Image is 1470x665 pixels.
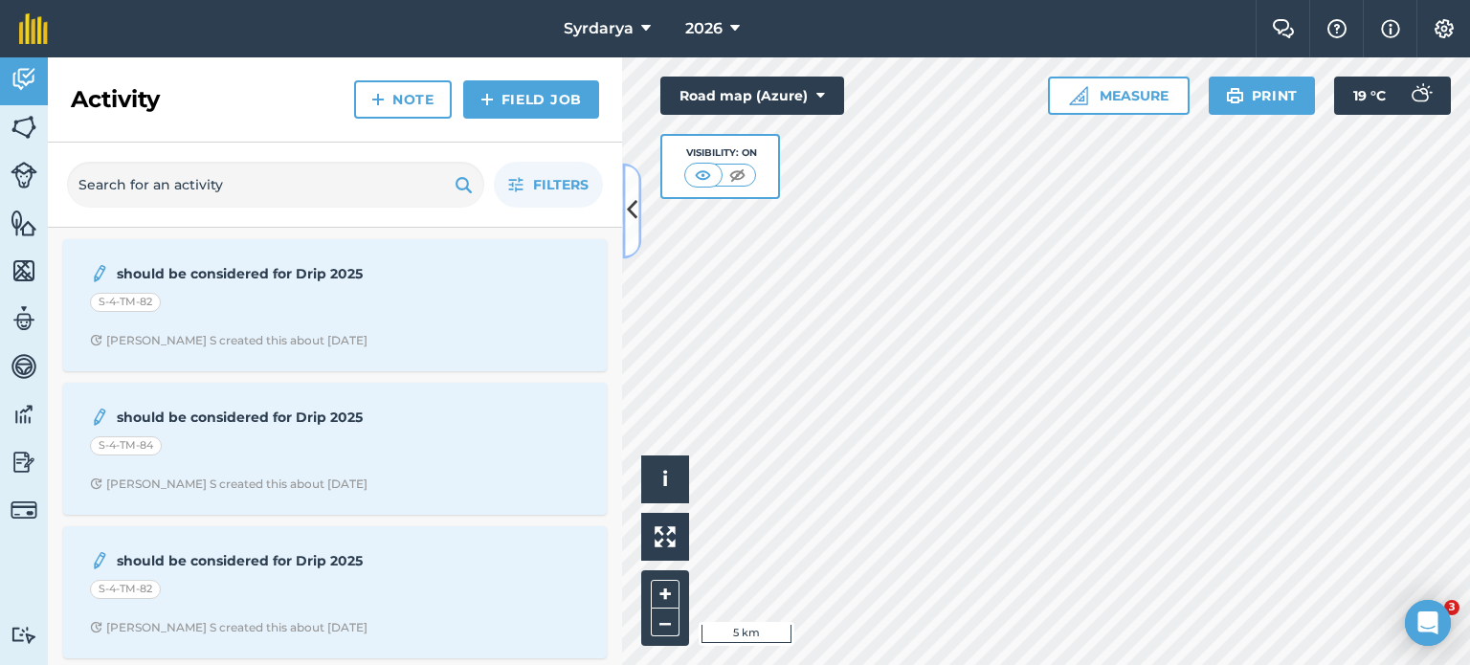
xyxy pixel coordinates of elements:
img: svg+xml;base64,PD94bWwgdmVyc2lvbj0iMS4wIiBlbmNvZGluZz0idXRmLTgiPz4KPCEtLSBHZW5lcmF0b3I6IEFkb2JlIE... [11,65,37,94]
img: svg+xml;base64,PHN2ZyB4bWxucz0iaHR0cDovL3d3dy53My5vcmcvMjAwMC9zdmciIHdpZHRoPSI1MCIgaGVpZ2h0PSI0MC... [725,166,749,185]
img: svg+xml;base64,PHN2ZyB4bWxucz0iaHR0cDovL3d3dy53My5vcmcvMjAwMC9zdmciIHdpZHRoPSIxOSIgaGVpZ2h0PSIyNC... [1226,84,1244,107]
button: – [651,609,679,636]
strong: should be considered for Drip 2025 [117,263,420,284]
span: 19 ° C [1353,77,1386,115]
img: svg+xml;base64,PHN2ZyB4bWxucz0iaHR0cDovL3d3dy53My5vcmcvMjAwMC9zdmciIHdpZHRoPSI1NiIgaGVpZ2h0PSI2MC... [11,209,37,237]
div: [PERSON_NAME] S created this about [DATE] [90,333,367,348]
div: S-4-TM-82 [90,580,161,599]
h2: Activity [71,84,160,115]
span: Syrdarya [564,17,634,40]
img: svg+xml;base64,PHN2ZyB4bWxucz0iaHR0cDovL3d3dy53My5vcmcvMjAwMC9zdmciIHdpZHRoPSI1MCIgaGVpZ2h0PSI0MC... [691,166,715,185]
img: svg+xml;base64,PHN2ZyB4bWxucz0iaHR0cDovL3d3dy53My5vcmcvMjAwMC9zdmciIHdpZHRoPSI1NiIgaGVpZ2h0PSI2MC... [11,256,37,285]
span: 3 [1444,600,1459,615]
input: Search for an activity [67,162,484,208]
button: Print [1209,77,1316,115]
span: 2026 [685,17,723,40]
span: i [662,467,668,491]
img: svg+xml;base64,PHN2ZyB4bWxucz0iaHR0cDovL3d3dy53My5vcmcvMjAwMC9zdmciIHdpZHRoPSIxNyIgaGVpZ2h0PSIxNy... [1381,17,1400,40]
img: A question mark icon [1325,19,1348,38]
img: Clock with arrow pointing clockwise [90,334,102,346]
div: [PERSON_NAME] S created this about [DATE] [90,620,367,635]
div: Visibility: On [684,145,757,161]
img: Ruler icon [1069,86,1088,105]
button: + [651,580,679,609]
strong: should be considered for Drip 2025 [117,550,420,571]
a: should be considered for Drip 2025S-4-TM-84Clock with arrow pointing clockwise[PERSON_NAME] S cre... [75,394,595,503]
img: svg+xml;base64,PHN2ZyB4bWxucz0iaHR0cDovL3d3dy53My5vcmcvMjAwMC9zdmciIHdpZHRoPSIxNCIgaGVpZ2h0PSIyNC... [480,88,494,111]
button: Measure [1048,77,1190,115]
img: Clock with arrow pointing clockwise [90,621,102,633]
a: should be considered for Drip 2025S-4-TM-82Clock with arrow pointing clockwise[PERSON_NAME] S cre... [75,538,595,647]
span: Filters [533,174,589,195]
img: Four arrows, one pointing top left, one top right, one bottom right and the last bottom left [655,526,676,547]
img: fieldmargin Logo [19,13,48,44]
img: A cog icon [1433,19,1456,38]
img: svg+xml;base64,PD94bWwgdmVyc2lvbj0iMS4wIiBlbmNvZGluZz0idXRmLTgiPz4KPCEtLSBHZW5lcmF0b3I6IEFkb2JlIE... [11,400,37,429]
img: svg+xml;base64,PD94bWwgdmVyc2lvbj0iMS4wIiBlbmNvZGluZz0idXRmLTgiPz4KPCEtLSBHZW5lcmF0b3I6IEFkb2JlIE... [1401,77,1439,115]
div: Open Intercom Messenger [1405,600,1451,646]
img: svg+xml;base64,PD94bWwgdmVyc2lvbj0iMS4wIiBlbmNvZGluZz0idXRmLTgiPz4KPCEtLSBHZW5lcmF0b3I6IEFkb2JlIE... [11,448,37,477]
div: [PERSON_NAME] S created this about [DATE] [90,477,367,492]
img: Two speech bubbles overlapping with the left bubble in the forefront [1272,19,1295,38]
img: svg+xml;base64,PD94bWwgdmVyc2lvbj0iMS4wIiBlbmNvZGluZz0idXRmLTgiPz4KPCEtLSBHZW5lcmF0b3I6IEFkb2JlIE... [11,162,37,188]
img: Clock with arrow pointing clockwise [90,477,102,490]
img: svg+xml;base64,PHN2ZyB4bWxucz0iaHR0cDovL3d3dy53My5vcmcvMjAwMC9zdmciIHdpZHRoPSI1NiIgaGVpZ2h0PSI2MC... [11,113,37,142]
img: svg+xml;base64,PD94bWwgdmVyc2lvbj0iMS4wIiBlbmNvZGluZz0idXRmLTgiPz4KPCEtLSBHZW5lcmF0b3I6IEFkb2JlIE... [90,406,109,429]
img: svg+xml;base64,PD94bWwgdmVyc2lvbj0iMS4wIiBlbmNvZGluZz0idXRmLTgiPz4KPCEtLSBHZW5lcmF0b3I6IEFkb2JlIE... [11,304,37,333]
a: should be considered for Drip 2025S-4-TM-82Clock with arrow pointing clockwise[PERSON_NAME] S cre... [75,251,595,360]
img: svg+xml;base64,PD94bWwgdmVyc2lvbj0iMS4wIiBlbmNvZGluZz0idXRmLTgiPz4KPCEtLSBHZW5lcmF0b3I6IEFkb2JlIE... [11,352,37,381]
div: S-4-TM-84 [90,436,162,455]
button: Road map (Azure) [660,77,844,115]
img: svg+xml;base64,PD94bWwgdmVyc2lvbj0iMS4wIiBlbmNvZGluZz0idXRmLTgiPz4KPCEtLSBHZW5lcmF0b3I6IEFkb2JlIE... [11,497,37,523]
div: S-4-TM-82 [90,293,161,312]
img: svg+xml;base64,PHN2ZyB4bWxucz0iaHR0cDovL3d3dy53My5vcmcvMjAwMC9zdmciIHdpZHRoPSIxOSIgaGVpZ2h0PSIyNC... [455,173,473,196]
strong: should be considered for Drip 2025 [117,407,420,428]
img: svg+xml;base64,PD94bWwgdmVyc2lvbj0iMS4wIiBlbmNvZGluZz0idXRmLTgiPz4KPCEtLSBHZW5lcmF0b3I6IEFkb2JlIE... [90,262,109,285]
button: i [641,455,689,503]
button: Filters [494,162,603,208]
a: Field Job [463,80,599,119]
img: svg+xml;base64,PHN2ZyB4bWxucz0iaHR0cDovL3d3dy53My5vcmcvMjAwMC9zdmciIHdpZHRoPSIxNCIgaGVpZ2h0PSIyNC... [371,88,385,111]
img: svg+xml;base64,PD94bWwgdmVyc2lvbj0iMS4wIiBlbmNvZGluZz0idXRmLTgiPz4KPCEtLSBHZW5lcmF0b3I6IEFkb2JlIE... [90,549,109,572]
button: 19 °C [1334,77,1451,115]
a: Note [354,80,452,119]
img: svg+xml;base64,PD94bWwgdmVyc2lvbj0iMS4wIiBlbmNvZGluZz0idXRmLTgiPz4KPCEtLSBHZW5lcmF0b3I6IEFkb2JlIE... [11,626,37,644]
